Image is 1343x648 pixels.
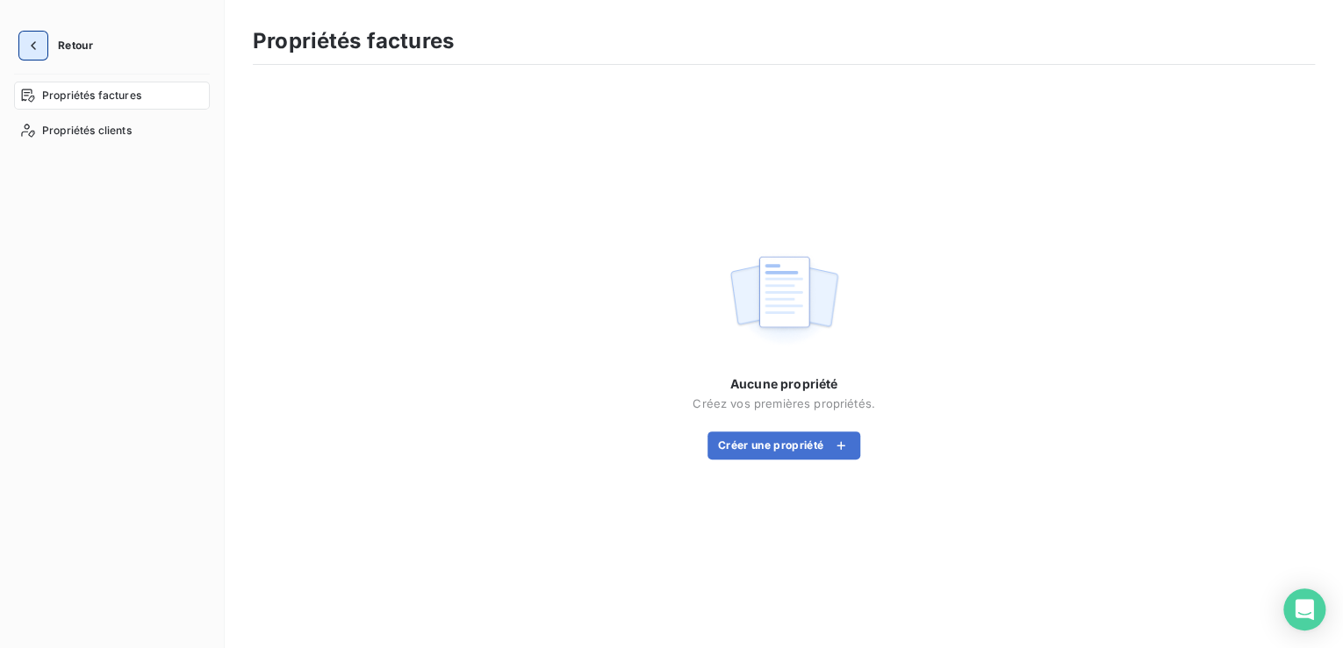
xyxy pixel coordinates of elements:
[14,117,210,145] a: Propriétés clients
[693,396,875,410] span: Créez vos premières propriétés.
[728,246,840,355] img: empty state
[58,40,93,51] span: Retour
[42,123,132,139] span: Propriétés clients
[42,88,141,103] span: Propriétés factures
[730,375,837,393] span: Aucune propriété
[253,25,454,57] h3: Propriétés factures
[1283,588,1325,630] div: Open Intercom Messenger
[14,82,210,110] a: Propriétés factures
[14,32,107,60] button: Retour
[707,431,860,459] button: Créer une propriété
